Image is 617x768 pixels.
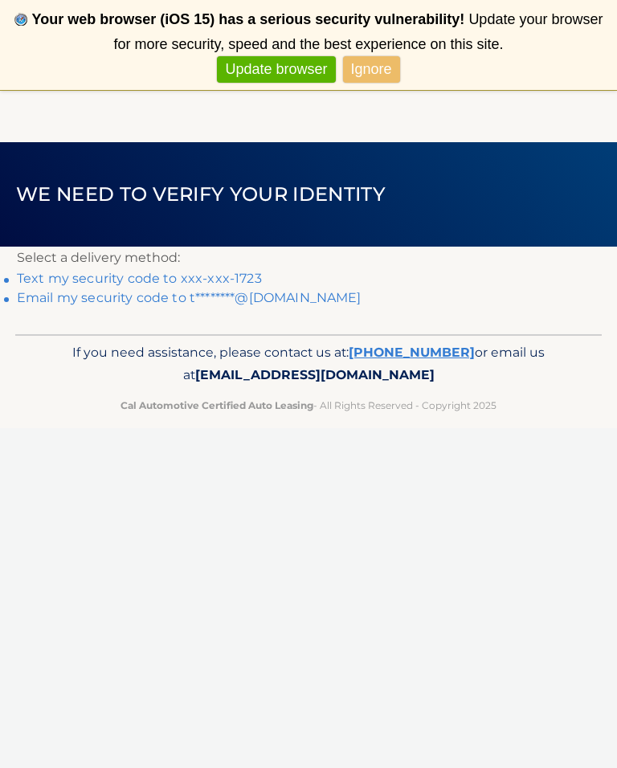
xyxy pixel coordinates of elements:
[114,11,603,52] span: Update your browser for more security, speed and the best experience on this site.
[121,399,313,411] strong: Cal Automotive Certified Auto Leasing
[17,290,362,305] a: Email my security code to t********@[DOMAIN_NAME]
[195,367,435,382] span: [EMAIL_ADDRESS][DOMAIN_NAME]
[349,345,475,360] a: [PHONE_NUMBER]
[16,182,386,206] span: We need to verify your identity
[32,11,465,27] b: Your web browser (iOS 15) has a serious security vulnerability!
[17,247,600,269] p: Select a delivery method:
[17,271,262,286] a: Text my security code to xxx-xxx-1723
[39,397,578,414] p: - All Rights Reserved - Copyright 2025
[343,56,400,83] a: Ignore
[217,56,335,83] a: Update browser
[39,341,578,387] p: If you need assistance, please contact us at: or email us at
